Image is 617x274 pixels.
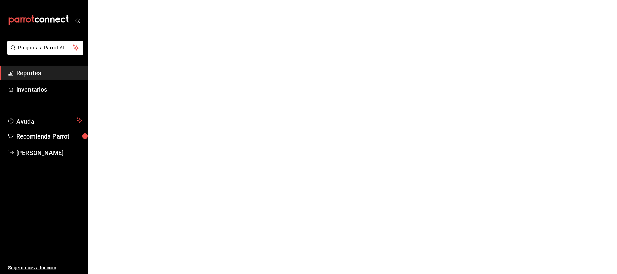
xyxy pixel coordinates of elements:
span: Recomienda Parrot [16,132,82,141]
span: Pregunta a Parrot AI [18,44,73,51]
span: [PERSON_NAME] [16,148,82,157]
button: open_drawer_menu [75,18,80,23]
button: Pregunta a Parrot AI [7,41,83,55]
span: Ayuda [16,116,74,124]
a: Pregunta a Parrot AI [5,49,83,56]
span: Inventarios [16,85,82,94]
span: Reportes [16,68,82,78]
span: Sugerir nueva función [8,264,82,271]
